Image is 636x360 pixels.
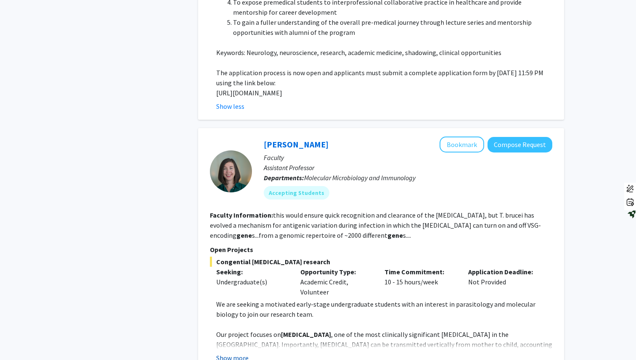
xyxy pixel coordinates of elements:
[264,163,552,173] p: Assistant Professor
[216,267,288,277] p: Seeking:
[462,267,546,297] div: Not Provided
[384,267,456,277] p: Time Commitment:
[468,267,540,277] p: Application Deadline:
[216,68,552,88] p: The application process is now open and applicants must submit a complete application form by [DA...
[440,137,484,152] button: Add Monica Mugnier to Bookmarks
[233,17,552,37] li: To gain a fuller understanding of the overall pre-medical journey through lecture series and ment...
[488,137,552,152] button: Compose Request to Monica Mugnier
[210,244,552,255] p: Open Projects
[304,173,416,182] span: Molecular Microbiology and Immunology
[6,322,36,354] iframe: Chat
[216,330,552,359] span: , one of the most clinically significant [MEDICAL_DATA] in the [GEOGRAPHIC_DATA]. Importantly, [M...
[236,231,252,239] b: gene
[216,330,281,339] span: Our project focuses on
[300,267,372,277] p: Opportunity Type:
[378,267,462,297] div: 10 - 15 hours/week
[264,186,329,200] mat-chip: Accepting Students
[210,211,541,239] fg-read-more: this would ensure quick recognition and clearance of the [MEDICAL_DATA], but T. brucei has evolve...
[210,257,552,267] span: Congential [MEDICAL_DATA] research
[387,231,403,239] b: gene
[216,101,244,111] button: Show less
[216,300,535,318] span: We are seeking a motivated early-stage undergraduate students with an interest in parasitology an...
[216,88,552,98] p: [URL][DOMAIN_NAME]
[216,277,288,287] div: Undergraduate(s)
[210,211,273,219] b: Faculty Information:
[294,267,378,297] div: Academic Credit, Volunteer
[264,152,552,163] p: Faculty
[281,330,331,339] strong: [MEDICAL_DATA]
[264,139,329,150] a: [PERSON_NAME]
[216,47,552,58] p: Keywords: Neurology, neuroscience, research, academic medicine, shadowing, clinical opportunities
[264,173,304,182] b: Departments:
